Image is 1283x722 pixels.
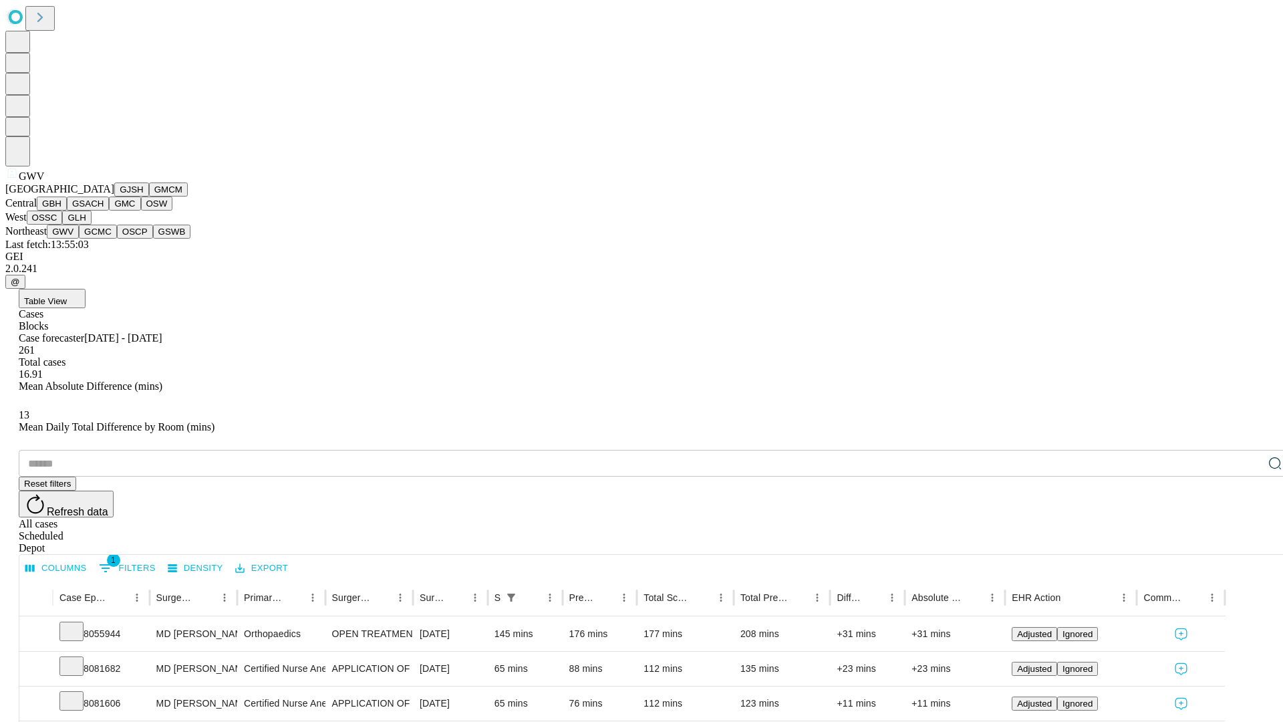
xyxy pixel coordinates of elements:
button: Sort [372,588,391,607]
div: +11 mins [837,687,898,721]
button: Menu [983,588,1002,607]
button: Menu [391,588,410,607]
div: 2.0.241 [5,263,1278,275]
button: Menu [215,588,234,607]
div: 176 mins [569,617,631,651]
div: Orthopaedics [244,617,318,651]
button: Sort [1184,588,1203,607]
div: 8081606 [59,687,143,721]
button: GCMC [79,225,117,239]
div: Certified Nurse Anesthetist [244,652,318,686]
div: GEI [5,251,1278,263]
button: Menu [712,588,730,607]
span: Mean Absolute Difference (mins) [19,380,162,392]
button: Sort [522,588,541,607]
span: Northeast [5,225,47,237]
div: Certified Nurse Anesthetist [244,687,318,721]
button: Sort [596,588,615,607]
div: +23 mins [911,652,998,686]
div: EHR Action [1012,592,1060,603]
div: 177 mins [644,617,727,651]
button: Ignored [1057,662,1098,676]
div: MD [PERSON_NAME] [PERSON_NAME] Md [156,617,231,651]
span: 1 [107,554,120,567]
button: GMC [109,197,140,211]
span: Mean Daily Total Difference by Room (mins) [19,421,215,433]
button: Sort [693,588,712,607]
div: Predicted In Room Duration [569,592,595,603]
button: Expand [26,623,46,646]
span: Case forecaster [19,332,84,344]
button: Show filters [502,588,521,607]
span: Refresh data [47,506,108,517]
button: GWV [47,225,79,239]
span: Adjusted [1017,699,1052,709]
div: 1 active filter [502,588,521,607]
button: GSACH [67,197,109,211]
div: [DATE] [420,687,481,721]
div: 145 mins [494,617,556,651]
button: Adjusted [1012,627,1057,641]
button: Sort [196,588,215,607]
button: Adjusted [1012,697,1057,711]
div: Scheduled In Room Duration [494,592,501,603]
div: Surgeon Name [156,592,195,603]
div: 135 mins [740,652,824,686]
span: 13 [19,409,29,420]
div: 65 mins [494,687,556,721]
div: APPLICATION OF EXTERNAL FIXATOR MULTIPLANE ILLIZAROV TYPE [332,652,406,686]
button: Sort [447,588,466,607]
div: MD [PERSON_NAME] [PERSON_NAME] Md [156,652,231,686]
button: Menu [303,588,322,607]
div: 8081682 [59,652,143,686]
span: Ignored [1062,629,1093,639]
span: Table View [24,296,67,306]
div: [DATE] [420,652,481,686]
button: Adjusted [1012,662,1057,676]
div: Total Scheduled Duration [644,592,692,603]
div: Primary Service [244,592,283,603]
span: 16.91 [19,368,43,380]
button: GMCM [149,183,188,197]
button: OSCP [117,225,153,239]
div: Surgery Date [420,592,446,603]
button: Sort [1062,588,1081,607]
div: 112 mins [644,687,727,721]
button: Ignored [1057,697,1098,711]
button: Show filters [96,558,159,579]
button: Ignored [1057,627,1098,641]
span: Ignored [1062,699,1093,709]
span: Central [5,197,37,209]
div: +31 mins [837,617,898,651]
span: [GEOGRAPHIC_DATA] [5,183,114,195]
div: Comments [1143,592,1182,603]
span: 261 [19,344,35,356]
div: 65 mins [494,652,556,686]
button: OSSC [27,211,63,225]
div: Absolute Difference [911,592,963,603]
button: Menu [808,588,827,607]
div: 8055944 [59,617,143,651]
button: GLH [62,211,91,225]
button: Menu [883,588,901,607]
div: 112 mins [644,652,727,686]
span: @ [11,277,20,287]
div: 76 mins [569,687,631,721]
button: GSWB [153,225,191,239]
div: OPEN TREATMENT PROXIMAL [MEDICAL_DATA] UNICONDYLAR [332,617,406,651]
button: @ [5,275,25,289]
button: Sort [285,588,303,607]
button: OSW [141,197,173,211]
span: Adjusted [1017,664,1052,674]
div: MD [PERSON_NAME] [PERSON_NAME] Md [156,687,231,721]
button: Sort [109,588,128,607]
button: Refresh data [19,491,114,517]
button: Reset filters [19,477,76,491]
button: Expand [26,693,46,716]
div: 88 mins [569,652,631,686]
button: Menu [541,588,559,607]
button: Menu [615,588,633,607]
div: Case Epic Id [59,592,108,603]
button: GBH [37,197,67,211]
button: Menu [1203,588,1222,607]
